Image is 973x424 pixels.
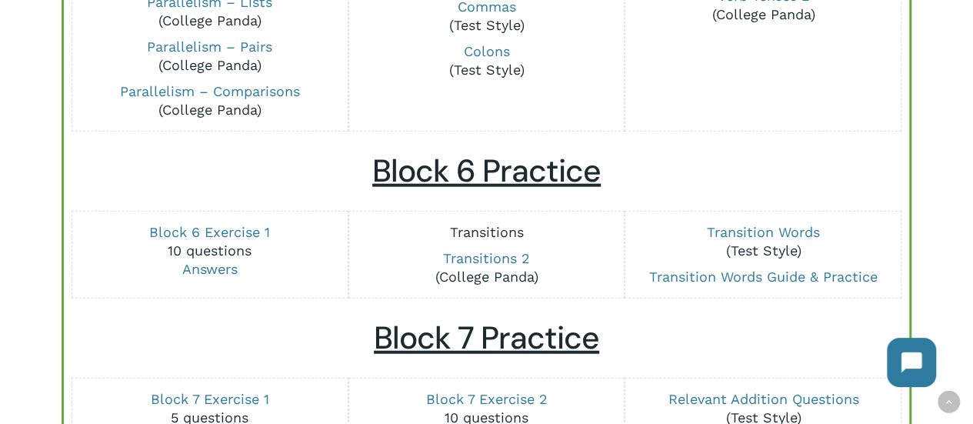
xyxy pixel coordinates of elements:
a: Block 6 Exercise 1 [149,224,270,240]
p: (College Panda) [357,249,615,286]
a: Parallelism – Comparisons [120,83,300,99]
a: Block 7 Exercise 2 [426,391,548,407]
a: Block 7 Exercise 1 [151,391,269,407]
a: Transition Words Guide & Practice [649,269,878,285]
p: (Test Style) [634,223,892,260]
u: Block 7 Practice [374,318,599,359]
iframe: Chatbot [625,322,951,402]
p: 10 questions [80,223,338,279]
p: (College Panda) [80,38,338,75]
a: Answers [182,261,238,277]
p: (College Panda) [80,82,338,119]
p: (Test Style) [357,42,615,79]
a: Transition Words [707,224,820,240]
a: Colons [464,43,510,59]
a: Transitions [450,224,524,240]
a: Parallelism – Pairs [147,38,272,55]
u: Block 6 Practice [372,151,601,192]
a: Transitions 2 [443,250,530,266]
